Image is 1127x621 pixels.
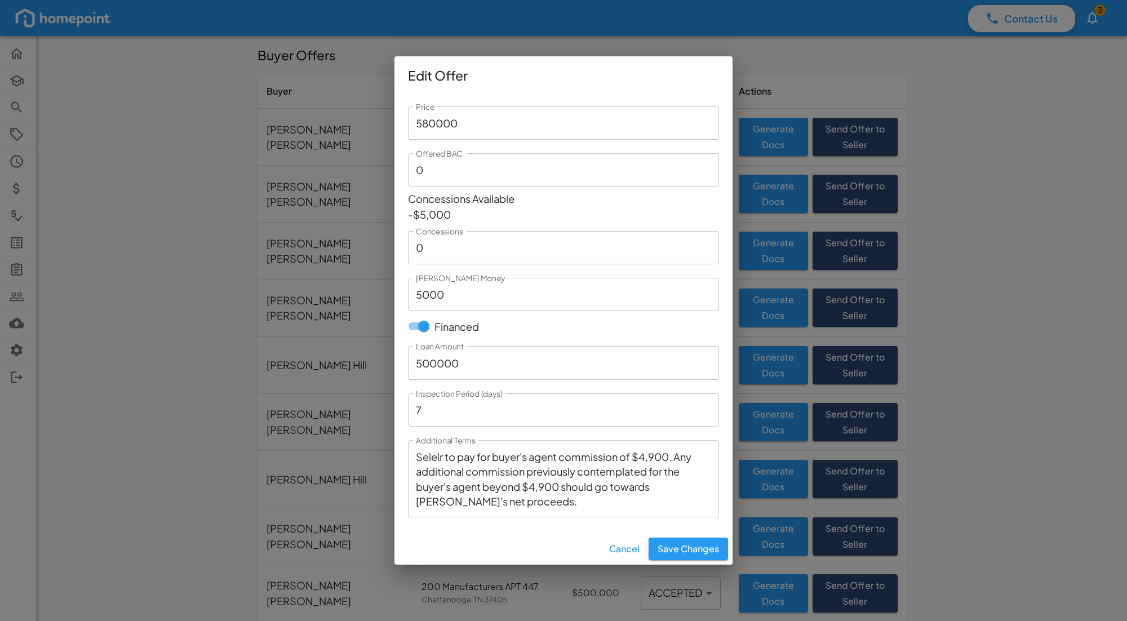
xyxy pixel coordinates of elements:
span: Financed [434,319,479,334]
label: Loan Amount [416,341,464,352]
p: Concessions Available [408,191,719,206]
label: [PERSON_NAME] Money [416,273,505,284]
textarea: Offer Valid for 24 hours. Selelr to pay for buyer's agent commission of $4,900. Any additional co... [416,450,711,508]
button: Cancel [605,538,644,560]
button: Save Changes [649,538,728,560]
h2: Edit Offer [394,56,733,95]
label: Additional Terms [416,435,476,446]
label: Concessions [416,226,463,237]
label: Price [416,101,434,113]
label: Inspection Period (days) [416,388,503,400]
p: -$5,000 [408,207,719,222]
label: Offered BAC [416,148,463,159]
